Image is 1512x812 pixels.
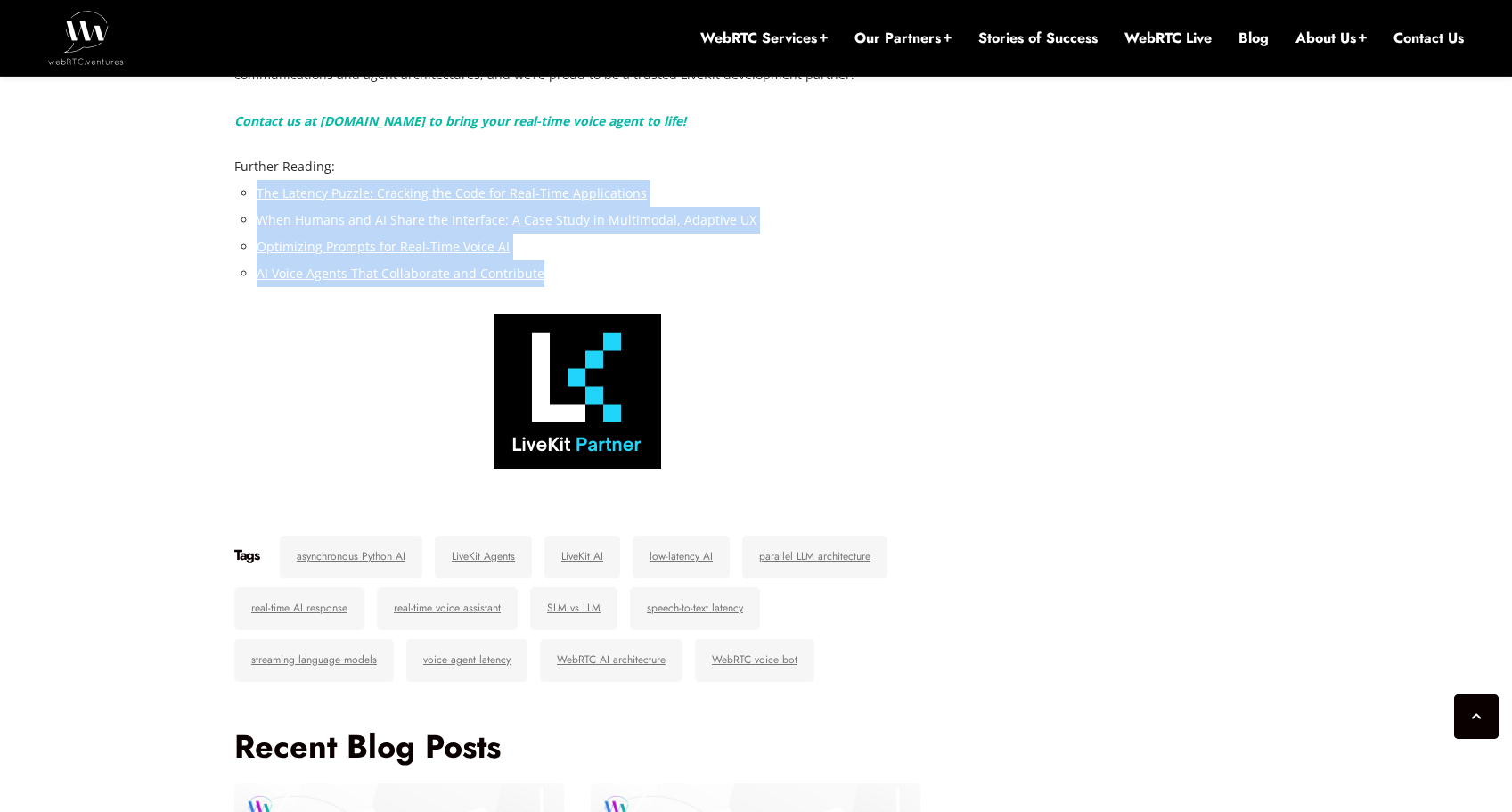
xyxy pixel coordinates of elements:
[544,536,620,578] a: LiveKit AI
[257,211,756,228] a: When Humans and AI Share the Interface: A Case Study in Multimodal, Adaptive UX
[530,587,617,630] a: SLM vs LLM
[1295,29,1367,48] a: About Us
[1124,29,1212,48] a: WebRTC Live
[48,11,124,64] img: WebRTC.ventures
[377,587,518,630] a: real-time voice assistant
[978,29,1098,48] a: Stories of Success
[435,536,532,578] a: LiveKit Agents
[1393,29,1464,48] a: Contact Us
[234,587,364,630] a: real-time AI response
[234,112,686,129] a: Contact us at [DOMAIN_NAME] to bring your real-time voice agent to life!
[630,587,760,630] a: speech-to-text latency
[695,639,814,682] a: WebRTC voice bot
[234,639,394,682] a: streaming language models
[257,238,510,255] a: Optimizing Prompts for Real-Time Voice AI
[854,29,952,48] a: Our Partners
[257,265,544,282] a: AI Voice Agents That Collaborate and Contribute
[234,153,920,180] p: Further Reading:
[234,546,258,564] h6: Tags
[257,185,647,201] a: The Latency Puzzle: Cracking the Code for Real-Time Applications
[540,639,682,682] a: WebRTC AI architecture
[494,314,661,469] img: WebRTC.ventures is a LiveKit development partner.
[1238,29,1269,48] a: Blog
[406,639,527,682] a: voice agent latency
[742,536,887,578] a: parallel LLM architecture
[633,536,730,578] a: low-latency AI
[700,29,828,48] a: WebRTC Services
[280,536,422,578] a: asynchronous Python AI
[234,726,920,766] h3: Recent Blog Posts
